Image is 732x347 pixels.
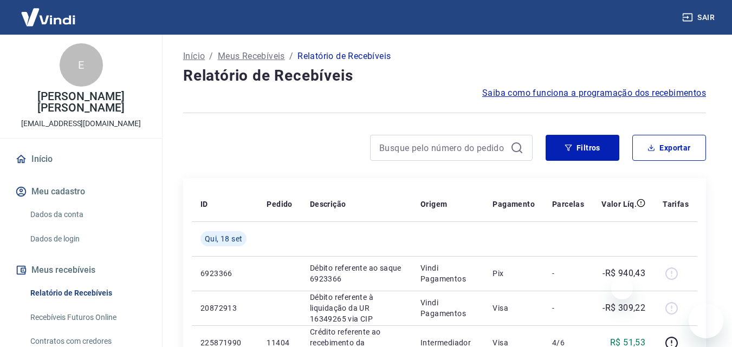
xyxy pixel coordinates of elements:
[9,91,153,114] p: [PERSON_NAME] [PERSON_NAME]
[420,263,475,284] p: Vindi Pagamentos
[13,147,149,171] a: Início
[26,306,149,329] a: Recebíveis Futuros Online
[603,267,645,280] p: -R$ 940,43
[689,304,723,338] iframe: Botão para abrir a janela de mensagens
[200,199,208,209] p: ID
[552,199,584,209] p: Parcelas
[200,303,249,313] p: 20872913
[289,50,293,63] p: /
[379,140,506,156] input: Busque pelo número do pedido
[603,302,645,315] p: -R$ 309,22
[297,50,391,63] p: Relatório de Recebíveis
[26,204,149,226] a: Dados da conta
[13,1,83,34] img: Vindi
[310,292,403,324] p: Débito referente à liquidação da UR 16349265 via CIP
[632,135,706,161] button: Exportar
[601,199,637,209] p: Valor Líq.
[420,297,475,319] p: Vindi Pagamentos
[218,50,285,63] a: Meus Recebíveis
[680,8,719,28] button: Sair
[310,199,346,209] p: Descrição
[13,180,149,204] button: Meu cadastro
[26,282,149,304] a: Relatório de Recebíveis
[267,199,292,209] p: Pedido
[546,135,619,161] button: Filtros
[310,263,403,284] p: Débito referente ao saque 6923366
[482,87,706,100] a: Saiba como funciona a programação dos recebimentos
[493,268,535,279] p: Pix
[60,43,103,87] div: E
[183,65,706,87] h4: Relatório de Recebíveis
[493,199,535,209] p: Pagamento
[26,228,149,250] a: Dados de login
[13,258,149,282] button: Meus recebíveis
[420,199,447,209] p: Origem
[552,268,584,279] p: -
[200,268,249,279] p: 6923366
[205,233,242,244] span: Qui, 18 set
[611,278,633,299] iframe: Fechar mensagem
[183,50,205,63] a: Início
[209,50,213,63] p: /
[663,199,689,209] p: Tarifas
[21,118,141,129] p: [EMAIL_ADDRESS][DOMAIN_NAME]
[493,303,535,313] p: Visa
[552,303,584,313] p: -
